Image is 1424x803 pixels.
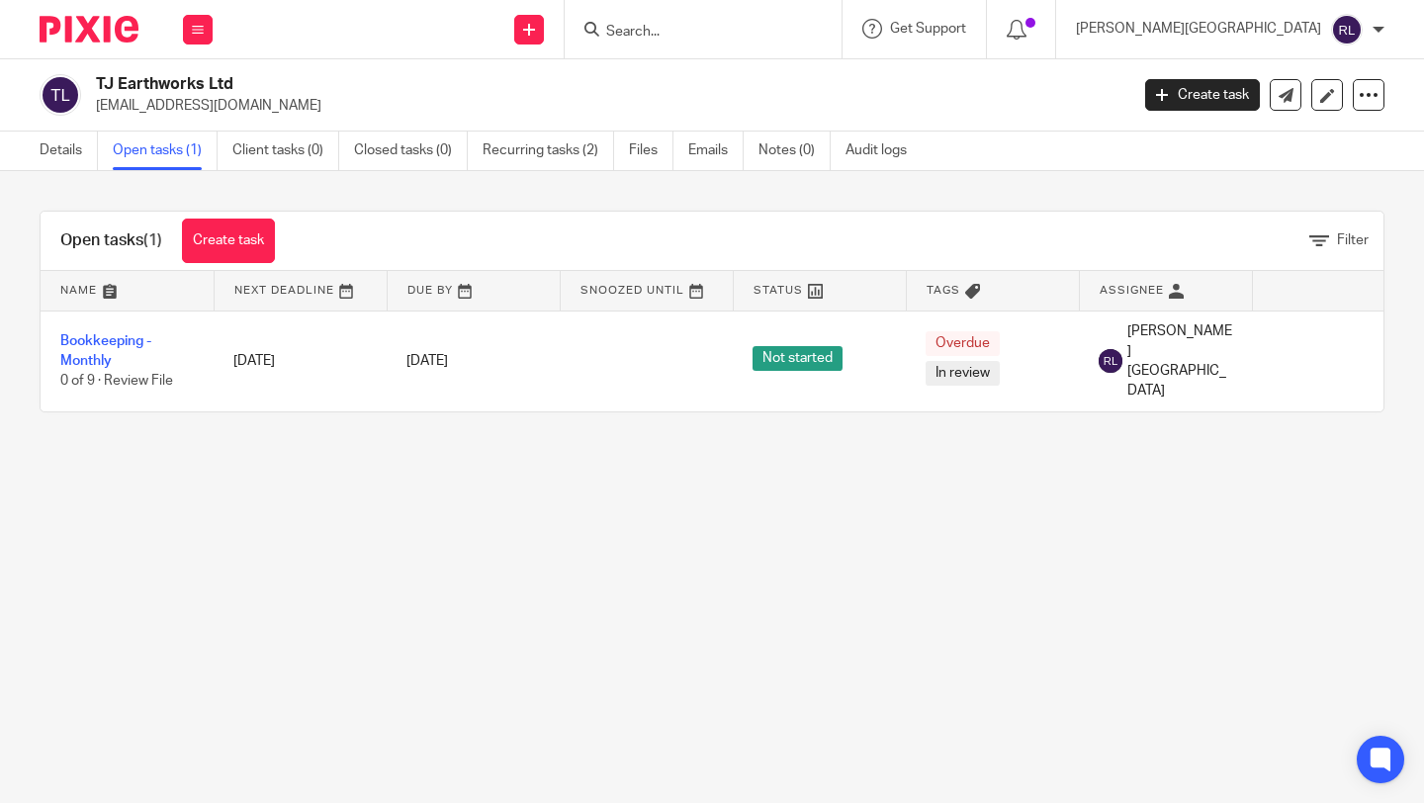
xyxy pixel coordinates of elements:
[483,132,614,170] a: Recurring tasks (2)
[580,285,684,296] span: Snoozed Until
[406,354,448,368] span: [DATE]
[60,230,162,251] h1: Open tasks
[1145,79,1260,111] a: Create task
[1076,19,1321,39] p: [PERSON_NAME][GEOGRAPHIC_DATA]
[629,132,673,170] a: Files
[926,331,1000,356] span: Overdue
[40,74,81,116] img: svg%3E
[845,132,922,170] a: Audit logs
[40,132,98,170] a: Details
[927,285,960,296] span: Tags
[60,334,151,368] a: Bookkeeping - Monthly
[113,132,218,170] a: Open tasks (1)
[232,132,339,170] a: Client tasks (0)
[754,285,803,296] span: Status
[40,16,138,43] img: Pixie
[96,96,1115,116] p: [EMAIL_ADDRESS][DOMAIN_NAME]
[926,361,1000,386] span: In review
[143,232,162,248] span: (1)
[96,74,912,95] h2: TJ Earthworks Ltd
[60,374,173,388] span: 0 of 9 · Review File
[758,132,831,170] a: Notes (0)
[1099,349,1122,373] img: svg%3E
[182,219,275,263] a: Create task
[1337,233,1369,247] span: Filter
[688,132,744,170] a: Emails
[1331,14,1363,45] img: svg%3E
[1127,321,1232,401] span: [PERSON_NAME][GEOGRAPHIC_DATA]
[354,132,468,170] a: Closed tasks (0)
[214,311,387,411] td: [DATE]
[890,22,966,36] span: Get Support
[604,24,782,42] input: Search
[753,346,843,371] span: Not started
